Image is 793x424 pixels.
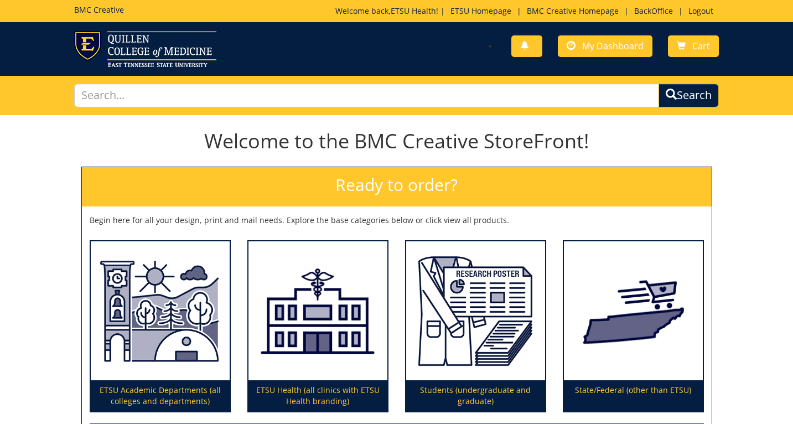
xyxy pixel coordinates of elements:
h2: Ready to order? [82,167,712,206]
a: ETSU Academic Departments (all colleges and departments) [91,241,230,412]
h5: BMC Creative [74,6,124,14]
p: ETSU Health (all clinics with ETSU Health branding) [248,380,387,411]
p: State/Federal (other than ETSU) [564,380,703,411]
button: Search [659,84,719,107]
p: ETSU Academic Departments (all colleges and departments) [91,380,230,411]
img: State/Federal (other than ETSU) [564,241,703,381]
p: Students (undergraduate and graduate) [406,380,545,411]
a: ETSU Health [391,6,436,16]
a: Logout [683,6,719,16]
img: ETSU logo [74,31,216,67]
img: ETSU Academic Departments (all colleges and departments) [91,241,230,381]
a: My Dashboard [558,35,652,57]
img: ETSU Health (all clinics with ETSU Health branding) [248,241,387,381]
a: State/Federal (other than ETSU) [564,241,703,412]
img: Students (undergraduate and graduate) [406,241,545,381]
a: ETSU Homepage [445,6,517,16]
a: Students (undergraduate and graduate) [406,241,545,412]
span: My Dashboard [582,40,644,52]
span: Cart [692,40,710,52]
input: Search... [74,84,659,107]
p: Begin here for all your design, print and mail needs. Explore the base categories below or click ... [90,215,704,226]
a: BMC Creative Homepage [521,6,624,16]
h1: Welcome to the BMC Creative StoreFront! [81,130,712,152]
a: Cart [668,35,719,57]
p: Welcome back, ! | | | | [335,6,719,17]
a: ETSU Health (all clinics with ETSU Health branding) [248,241,387,412]
a: BackOffice [629,6,678,16]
